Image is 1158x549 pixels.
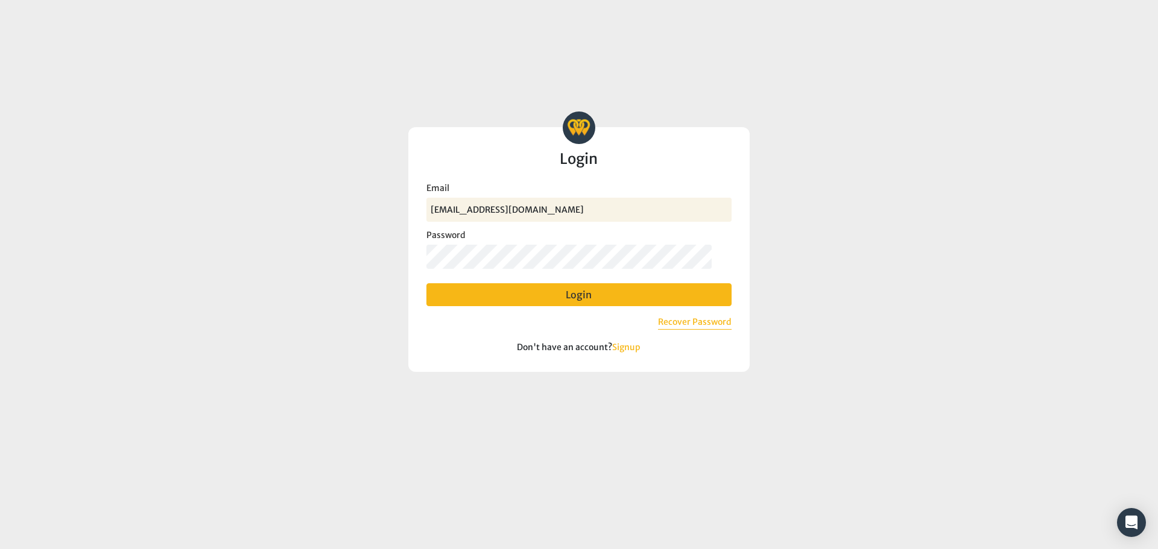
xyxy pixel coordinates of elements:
input: Email [426,198,732,222]
label: Email [426,181,732,195]
button: Recover Password [658,316,732,330]
h2: Login [426,151,732,167]
div: Open Intercom Messenger [1117,508,1146,537]
p: Don't have an account? [426,342,732,354]
a: Signup [612,342,641,353]
button: Login [426,283,732,306]
label: Password [426,228,732,242]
